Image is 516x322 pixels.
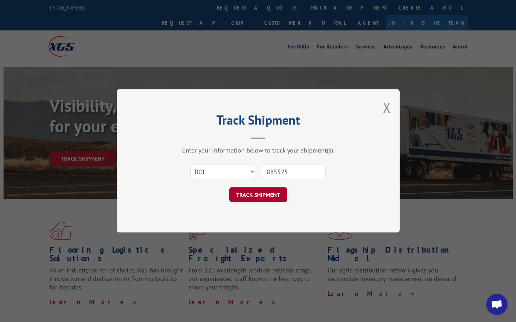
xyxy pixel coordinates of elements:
[486,294,508,315] a: Open chat
[261,165,326,179] input: Number(s)
[229,188,287,202] button: TRACK SHIPMENT
[383,98,391,117] button: Close modal
[152,115,364,128] h2: Track Shipment
[152,146,364,155] div: Enter your information below to track your shipment(s).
